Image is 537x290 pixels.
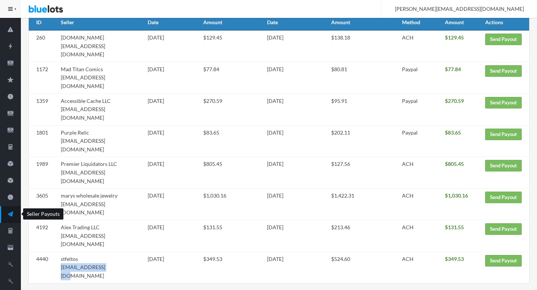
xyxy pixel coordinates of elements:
[445,161,464,167] b: $805.45
[58,125,145,157] td: Purple Relic [EMAIL_ADDRESS][DOMAIN_NAME]
[200,30,264,62] td: $129.45
[200,62,264,94] td: $77.84
[399,94,442,125] td: Paypal
[264,30,328,62] td: [DATE]
[264,62,328,94] td: [DATE]
[58,7,145,30] th: Seller
[328,189,399,220] td: $1,422.31
[445,66,461,72] b: $77.84
[58,220,145,252] td: Alex Trading LLC [EMAIL_ADDRESS][DOMAIN_NAME]
[200,252,264,283] td: $349.53
[482,7,529,30] th: Actions
[58,189,145,220] td: marys wholesale jewelry [EMAIL_ADDRESS][DOMAIN_NAME]
[399,189,442,220] td: ACH
[399,220,442,252] td: ACH
[445,98,464,104] b: $270.59
[485,223,522,235] a: Send Payout
[200,189,264,220] td: $1,030.16
[200,7,264,30] th: Last Closed Invoice Amount
[145,7,200,30] th: Last Closed Invoice Date
[145,30,200,62] td: [DATE]
[145,125,200,157] td: [DATE]
[264,94,328,125] td: [DATE]
[328,220,399,252] td: $213.46
[29,220,58,252] td: 4192
[328,30,399,62] td: $138.18
[264,252,328,283] td: [DATE]
[264,157,328,189] td: [DATE]
[399,125,442,157] td: Paypal
[58,30,145,62] td: [DOMAIN_NAME] [EMAIL_ADDRESS][DOMAIN_NAME]
[445,192,468,199] b: $1,030.16
[200,94,264,125] td: $270.59
[29,94,58,125] td: 1359
[399,7,442,30] th: Payment Method
[200,157,264,189] td: $805.45
[399,157,442,189] td: ACH
[485,192,522,203] a: Send Payout
[29,252,58,283] td: 4440
[485,160,522,171] a: Send Payout
[399,62,442,94] td: Paypal
[445,256,464,262] b: $349.53
[145,94,200,125] td: [DATE]
[485,34,522,45] a: Send Payout
[58,252,145,283] td: stfeltos [EMAIL_ADDRESS][DOMAIN_NAME]
[445,129,461,136] b: $83.65
[328,94,399,125] td: $95.91
[264,125,328,157] td: [DATE]
[145,157,200,189] td: [DATE]
[445,224,464,230] b: $131.55
[58,62,145,94] td: Mad Titan Comics [EMAIL_ADDRESS][DOMAIN_NAME]
[328,62,399,94] td: $80.81
[485,97,522,108] a: Send Payout
[485,129,522,140] a: Send Payout
[145,220,200,252] td: [DATE]
[442,7,482,30] th: Payout Amount
[200,220,264,252] td: $131.55
[264,189,328,220] td: [DATE]
[145,62,200,94] td: [DATE]
[58,94,145,125] td: Accessible Cache LLC [EMAIL_ADDRESS][DOMAIN_NAME]
[264,7,328,30] th: Last Successful Payout Date
[485,65,522,77] a: Send Payout
[145,189,200,220] td: [DATE]
[328,125,399,157] td: $202.11
[328,157,399,189] td: $127.56
[29,157,58,189] td: 1989
[58,157,145,189] td: Premier Liquidators LLC [EMAIL_ADDRESS][DOMAIN_NAME]
[445,34,464,41] b: $129.45
[29,125,58,157] td: 1801
[264,220,328,252] td: [DATE]
[200,125,264,157] td: $83.65
[399,252,442,283] td: ACH
[29,189,58,220] td: 3605
[29,62,58,94] td: 1172
[145,252,200,283] td: [DATE]
[485,255,522,267] a: Send Payout
[29,30,58,62] td: 260
[387,6,524,12] span: [PERSON_NAME][EMAIL_ADDRESS][DOMAIN_NAME]
[328,252,399,283] td: $524.60
[328,7,399,30] th: Last Successful Payout Amount
[23,208,63,220] div: Seller Payouts
[29,7,58,30] th: Seller ID
[399,30,442,62] td: ACH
